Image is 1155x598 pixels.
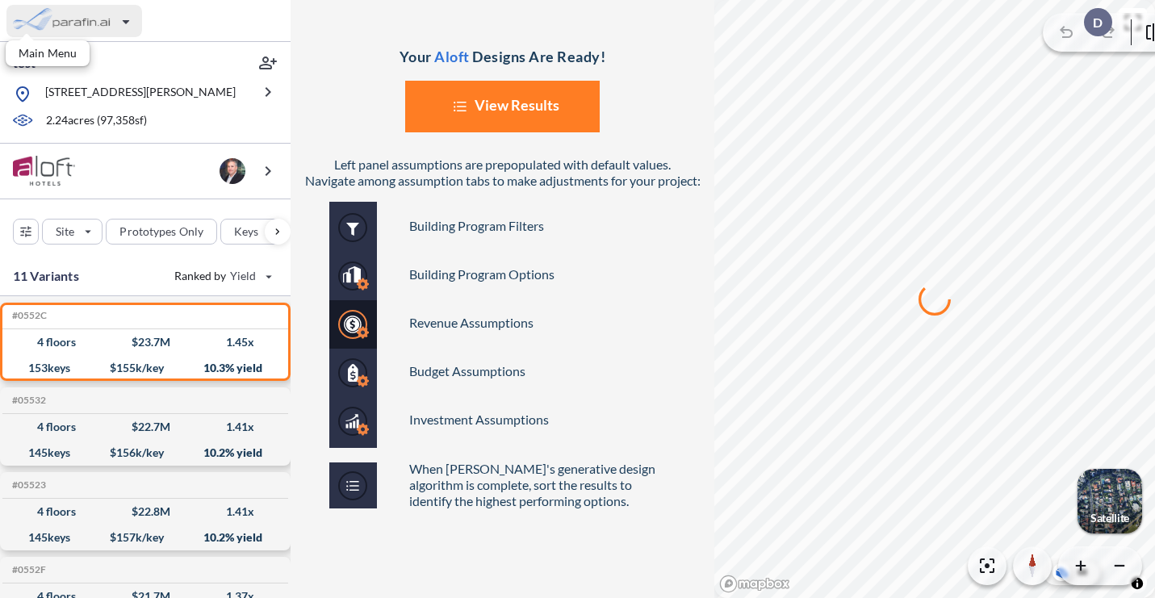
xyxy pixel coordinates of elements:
p: 11 Variants [13,266,79,286]
h5: #05523 [9,479,46,491]
p: Satellite [1090,512,1129,525]
button: Aerial View [1052,563,1070,581]
li: Revenue Assumptions [409,299,676,347]
p: When [PERSON_NAME]'s generative design algorithm is complete, sort the results to identify the hi... [377,461,676,509]
a: Mapbox homepage [719,575,790,593]
img: user logo [220,158,245,184]
li: Building Program Filters [409,202,676,250]
p: [STREET_ADDRESS][PERSON_NAME] [45,84,236,104]
button: Switcher ImageSatellite [1078,469,1142,533]
li: Investment Assumptions [409,395,676,444]
span: Yield [230,268,257,284]
button: Ranked by Yield [161,263,282,289]
p: D [1093,15,1103,30]
li: Building Program Options [409,250,676,299]
li: Budget Assumptions [409,347,676,395]
h5: #05532 [9,395,46,406]
img: Switcher Image [1078,469,1142,533]
p: Prototypes Only [119,224,203,240]
h5: #0552C [9,310,47,321]
button: Site [42,219,103,245]
img: BrandImage [13,156,75,186]
img: button Panel for Help [329,202,377,448]
p: Site [56,224,74,240]
p: Main Menu [19,47,77,60]
p: Your Designs Are Ready! [291,48,714,65]
button: Keys [220,219,287,245]
img: button for Help [329,462,377,508]
button: View Results [405,81,600,132]
p: Left panel assumptions are prepopulated with default values. Navigate among assumption tabs to ma... [301,157,705,189]
button: Prototypes Only [106,219,217,245]
p: Keys [234,224,258,240]
h5: #0552F [9,564,46,575]
p: 2.24 acres ( 97,358 sf) [46,112,147,130]
span: Aloft [434,48,470,65]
